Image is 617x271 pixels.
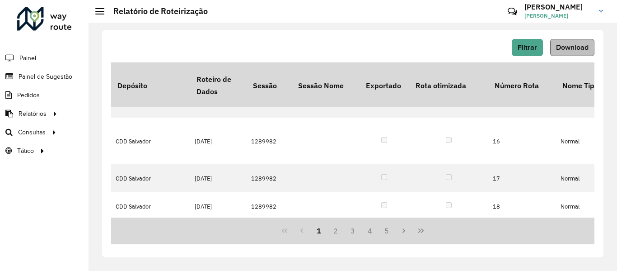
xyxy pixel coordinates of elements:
[19,73,72,80] font: Painel de Sugestão
[550,39,594,56] button: Download
[366,81,401,90] font: Exportado
[561,175,580,182] font: Normal
[344,222,361,239] button: 3
[116,138,151,145] font: CDD Salvador
[524,2,583,11] font: [PERSON_NAME]
[368,226,372,235] font: 4
[512,39,543,56] button: Filtrar
[412,222,430,239] button: Última página
[495,81,539,90] font: Número Rota
[19,110,47,117] font: Relatórios
[18,129,46,136] font: Consultas
[113,6,208,16] font: Relatório de Roteirização
[518,43,537,51] font: Filtrar
[117,81,147,90] font: Depósito
[195,175,212,182] font: [DATE]
[561,203,580,210] font: Normal
[116,203,151,210] font: CDD Salvador
[416,81,466,90] font: Rota otimizada
[317,226,321,235] font: 1
[195,138,212,145] font: [DATE]
[493,138,500,145] font: 16
[379,222,396,239] button: 5
[351,226,355,235] font: 3
[361,222,379,239] button: 4
[251,138,276,145] font: 1289982
[310,222,327,239] button: 1
[17,147,34,154] font: Tático
[524,12,568,19] font: [PERSON_NAME]
[19,55,36,62] font: Painel
[503,2,522,21] a: Contato Rápido
[116,175,151,182] font: CDD Salvador
[327,222,344,239] button: 2
[253,81,277,90] font: Sessão
[395,222,412,239] button: Próxima página
[556,43,589,51] font: Download
[251,203,276,210] font: 1289982
[196,75,231,96] font: Roteiro de Dados
[333,226,338,235] font: 2
[298,81,344,90] font: Sessão Nome
[493,175,500,182] font: 17
[251,175,276,182] font: 1289982
[493,203,500,210] font: 18
[562,81,616,90] font: Nome Tipo Rota
[384,226,389,235] font: 5
[561,138,580,145] font: Normal
[17,92,40,99] font: Pedidos
[195,203,212,210] font: [DATE]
